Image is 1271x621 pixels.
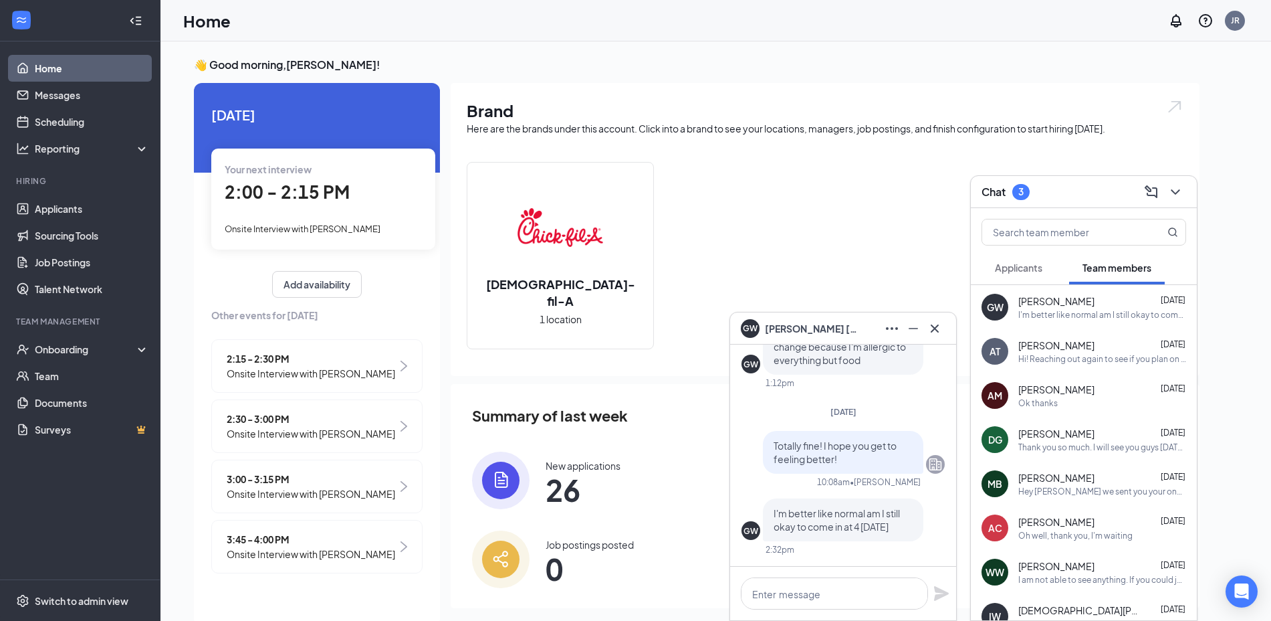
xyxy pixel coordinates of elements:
[988,433,1002,446] div: DG
[35,343,138,356] div: Onboarding
[743,359,758,370] div: GW
[35,142,150,155] div: Reporting
[1161,383,1185,393] span: [DATE]
[990,345,1000,358] div: AT
[981,185,1006,199] h3: Chat
[35,82,149,108] a: Messages
[227,366,395,381] span: Onsite Interview with [PERSON_NAME]
[227,412,395,426] span: 2:30 - 3:00 PM
[1018,427,1094,440] span: [PERSON_NAME]
[1018,339,1094,352] span: [PERSON_NAME]
[1161,560,1185,570] span: [DATE]
[1166,99,1183,114] img: open.6027fd2a22e1237b5b06.svg
[211,308,423,323] span: Other events for [DATE]
[1165,181,1186,203] button: ChevronDown
[1167,184,1183,200] svg: ChevronDown
[1167,227,1178,238] svg: MagnifyingGlass
[830,407,856,417] span: [DATE]
[227,351,395,366] span: 2:15 - 2:30 PM
[546,478,620,502] span: 26
[884,321,900,337] svg: Ellipses
[1018,471,1094,484] span: [PERSON_NAME]
[1018,530,1133,541] div: Oh well, thank you, I'm waiting
[903,318,924,339] button: Minimize
[927,456,943,472] svg: Company
[1018,353,1186,365] div: Hi! Reaching out again to see if you plan on picking up your uniform.
[15,13,28,27] svg: WorkstreamLogo
[472,452,530,509] img: icon
[986,565,1004,579] div: WW
[933,586,949,602] svg: Plane
[1018,559,1094,573] span: [PERSON_NAME]
[1161,472,1185,482] span: [DATE]
[225,163,312,175] span: Your next interview
[35,55,149,82] a: Home
[546,538,634,551] div: Job postings posted
[1197,13,1214,29] svg: QuestionInfo
[881,318,903,339] button: Ellipses
[227,532,395,547] span: 3:45 - 4:00 PM
[1161,295,1185,305] span: [DATE]
[924,318,945,339] button: Cross
[467,122,1183,135] div: Here are the brands under this account. Click into a brand to see your locations, managers, job p...
[988,389,1002,402] div: AM
[987,300,1004,314] div: GW
[774,507,900,533] span: I'm better like normal am I still okay to come in at 4 [DATE]
[927,321,943,337] svg: Cross
[905,321,921,337] svg: Minimize
[16,594,29,608] svg: Settings
[1018,309,1186,321] div: I'm better like normal am I still okay to come in at 4 [DATE]
[35,222,149,249] a: Sourcing Tools
[1018,383,1094,396] span: [PERSON_NAME]
[194,58,1199,72] h3: 👋 Good morning, [PERSON_NAME] !
[183,9,231,32] h1: Home
[766,544,794,555] div: 2:32pm
[129,14,142,27] svg: Collapse
[1141,181,1162,203] button: ComposeMessage
[546,459,620,472] div: New applications
[1082,262,1151,274] span: Team members
[467,99,1183,122] h1: Brand
[546,557,634,581] span: 0
[1161,516,1185,526] span: [DATE]
[1143,184,1159,200] svg: ComposeMessage
[988,477,1002,491] div: MB
[850,476,921,488] span: • [PERSON_NAME]
[540,312,582,327] span: 1 location
[774,327,906,366] span: I get like this when the seasons change because I'm allergic to everything but food
[211,104,423,125] span: [DATE]
[16,142,29,155] svg: Analysis
[1231,15,1240,26] div: JR
[472,531,530,588] img: icon
[765,321,858,336] span: [PERSON_NAME] [PERSON_NAME]
[982,219,1141,245] input: Search team member
[272,271,362,298] button: Add availability
[35,416,149,443] a: SurveysCrown
[225,181,350,203] span: 2:00 - 2:15 PM
[35,195,149,222] a: Applicants
[16,343,29,356] svg: UserCheck
[472,404,628,428] span: Summary of last week
[743,525,758,537] div: GW
[227,547,395,561] span: Onsite Interview with [PERSON_NAME]
[995,262,1042,274] span: Applicants
[35,363,149,389] a: Team
[1161,604,1185,614] span: [DATE]
[1018,515,1094,529] span: [PERSON_NAME]
[35,249,149,276] a: Job Postings
[1168,13,1184,29] svg: Notifications
[817,476,850,488] div: 10:08am
[1018,574,1186,586] div: I am not able to see anything. If you could just send the numbers it gave you please.
[517,185,603,270] img: Chick-fil-A
[1161,428,1185,438] span: [DATE]
[16,316,146,327] div: Team Management
[1018,486,1186,497] div: Hey [PERSON_NAME] we sent you your onboarding just fill it out when you can and ill order your un...
[1018,442,1186,453] div: Thank you so much. I will see you guys [DATE] morning.
[1018,294,1094,308] span: [PERSON_NAME]
[1161,339,1185,349] span: [DATE]
[16,175,146,187] div: Hiring
[467,276,653,309] h2: [DEMOGRAPHIC_DATA]-fil-A
[35,594,128,608] div: Switch to admin view
[1018,604,1139,617] span: [DEMOGRAPHIC_DATA][PERSON_NAME]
